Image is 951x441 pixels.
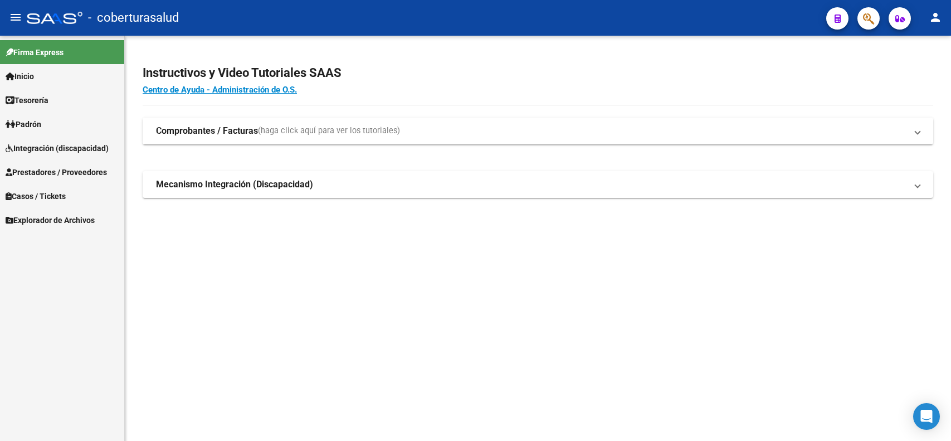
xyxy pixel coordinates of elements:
[913,403,940,430] div: Open Intercom Messenger
[6,46,64,59] span: Firma Express
[258,125,400,137] span: (haga click aquí para ver los tutoriales)
[143,62,933,84] h2: Instructivos y Video Tutoriales SAAS
[6,166,107,178] span: Prestadores / Proveedores
[143,118,933,144] mat-expansion-panel-header: Comprobantes / Facturas(haga click aquí para ver los tutoriales)
[6,118,41,130] span: Padrón
[6,190,66,202] span: Casos / Tickets
[9,11,22,24] mat-icon: menu
[929,11,942,24] mat-icon: person
[143,85,297,95] a: Centro de Ayuda - Administración de O.S.
[156,178,313,191] strong: Mecanismo Integración (Discapacidad)
[6,70,34,83] span: Inicio
[6,94,48,106] span: Tesorería
[156,125,258,137] strong: Comprobantes / Facturas
[88,6,179,30] span: - coberturasalud
[143,171,933,198] mat-expansion-panel-header: Mecanismo Integración (Discapacidad)
[6,142,109,154] span: Integración (discapacidad)
[6,214,95,226] span: Explorador de Archivos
